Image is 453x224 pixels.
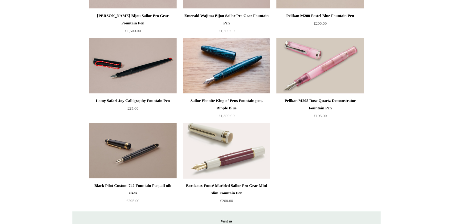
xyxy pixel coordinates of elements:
div: Emerald Wajima Bijou Sailor Pro Gear Fountain Pen [184,12,269,27]
a: Pelikan M200 Pastel Blue Fountain Pen £200.00 [276,12,364,37]
span: £200.00 [220,198,233,203]
a: Sailor Ebonite King of Pens Fountain pen, Ripple Blue £1,800.00 [183,97,270,122]
a: Bordeaux Foncé Marbled Sailor Pro Gear Mini Slim Fountain Pen Bordeaux Foncé Marbled Sailor Pro G... [183,123,270,179]
span: £1,500.00 [125,28,141,33]
img: Lamy Safari Joy Calligraphy Fountain Pen [89,38,177,94]
div: Sailor Ebonite King of Pens Fountain pen, Ripple Blue [184,97,269,112]
a: Black Pilot Custom 742 Fountain Pen, all nib sizes £295.00 [89,182,177,207]
span: £25.00 [127,106,138,111]
a: Emerald Wajima Bijou Sailor Pro Gear Fountain Pen £1,500.00 [183,12,270,37]
div: Bordeaux Foncé Marbled Sailor Pro Gear Mini Slim Fountain Pen [184,182,269,197]
a: Bordeaux Foncé Marbled Sailor Pro Gear Mini Slim Fountain Pen £200.00 [183,182,270,207]
a: Pelikan M205 Rose Quartz Demonstrator Fountain Pen Pelikan M205 Rose Quartz Demonstrator Fountain... [276,38,364,94]
strong: Visit us [221,219,232,223]
img: Pelikan M205 Rose Quartz Demonstrator Fountain Pen [276,38,364,94]
a: Lamy Safari Joy Calligraphy Fountain Pen £25.00 [89,97,177,122]
span: £1,800.00 [218,113,235,118]
a: Black Pilot Custom 742 Fountain Pen, all nib sizes Black Pilot Custom 742 Fountain Pen, all nib s... [89,123,177,179]
div: Pelikan M200 Pastel Blue Fountain Pen [278,12,362,19]
div: Black Pilot Custom 742 Fountain Pen, all nib sizes [91,182,175,197]
a: [PERSON_NAME] Bijou Sailor Pro Gear Fountain Pen £1,500.00 [89,12,177,37]
a: Pelikan M205 Rose Quartz Demonstrator Fountain Pen £195.00 [276,97,364,122]
span: £1,500.00 [218,28,235,33]
img: Bordeaux Foncé Marbled Sailor Pro Gear Mini Slim Fountain Pen [183,123,270,179]
span: £200.00 [314,21,327,26]
img: Sailor Ebonite King of Pens Fountain pen, Ripple Blue [183,38,270,94]
div: [PERSON_NAME] Bijou Sailor Pro Gear Fountain Pen [91,12,175,27]
a: Lamy Safari Joy Calligraphy Fountain Pen Lamy Safari Joy Calligraphy Fountain Pen [89,38,177,94]
img: Black Pilot Custom 742 Fountain Pen, all nib sizes [89,123,177,179]
span: £295.00 [126,198,139,203]
div: Pelikan M205 Rose Quartz Demonstrator Fountain Pen [278,97,362,112]
a: Sailor Ebonite King of Pens Fountain pen, Ripple Blue Sailor Ebonite King of Pens Fountain pen, R... [183,38,270,94]
div: Lamy Safari Joy Calligraphy Fountain Pen [91,97,175,104]
span: £195.00 [314,113,327,118]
